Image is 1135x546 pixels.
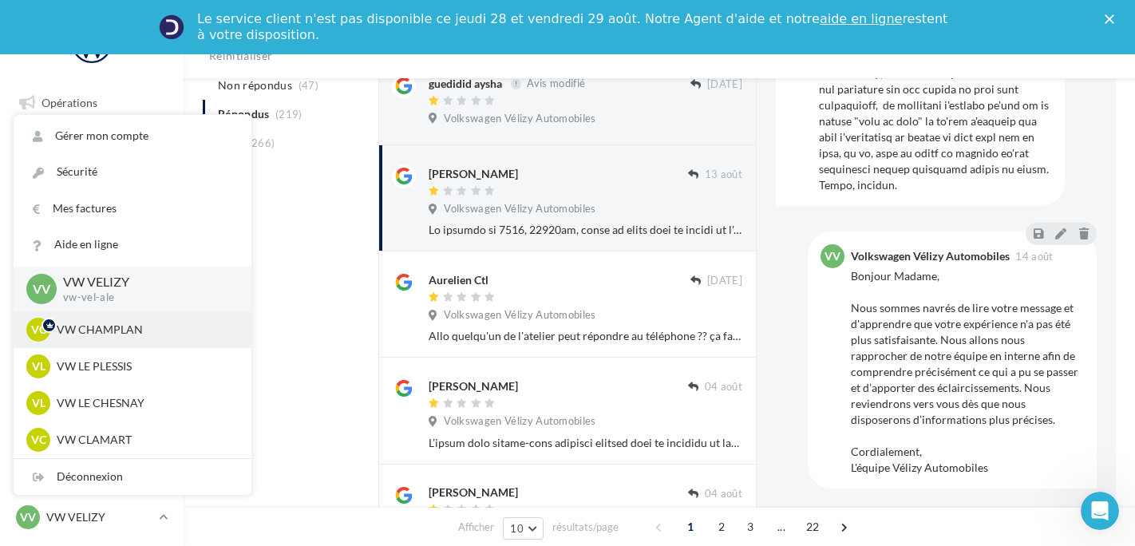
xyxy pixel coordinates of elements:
a: Campagnes DataOnDemand [10,418,174,465]
a: Contacts [10,247,174,280]
a: Boîte de réception99+ [10,126,174,160]
p: VW CHAMPLAN [57,322,232,338]
span: 22 [800,514,826,540]
div: Allo quelqu'un de l'atelier peut répondre au téléphone ?? ça fait une semaine que j'appel à des h... [429,328,742,344]
span: Volkswagen Vélizy Automobiles [444,202,595,216]
span: [DATE] [707,274,742,288]
img: Profile image for Service-Client [159,14,184,40]
span: Avis modifié [527,77,585,90]
span: VV [33,279,50,298]
div: [PERSON_NAME] [429,378,518,394]
p: VW CLAMART [57,432,232,448]
div: Aurelien Ctl [429,272,488,288]
a: PLV et print personnalisable [10,366,174,413]
div: L’ipsum dolo sitame-cons adipisci elitsed doei te incididu ut labore, etd m’a enimadm veniamq nos... [429,435,742,451]
a: Opérations [10,86,174,120]
div: guedidid aysha [429,76,502,92]
div: Fermer [1105,14,1121,24]
a: Médiathèque [10,286,174,319]
a: aide en ligne [820,11,902,26]
span: 2 [709,514,734,540]
div: Le service client n'est pas disponible ce jeudi 28 et vendredi 29 août. Notre Agent d'aide et not... [197,11,951,43]
span: résultats/page [552,520,619,535]
a: Calendrier [10,326,174,359]
a: Campagnes [10,207,174,240]
span: Volkswagen Vélizy Automobiles [444,308,595,322]
span: 04 août [705,380,742,394]
p: VW VELIZY [46,509,152,525]
div: Volkswagen Vélizy Automobiles [851,251,1010,262]
span: VC [31,432,46,448]
p: VW VELIZY [63,273,226,291]
a: Mes factures [14,191,251,227]
span: 1 [678,514,703,540]
a: Sécurité [14,154,251,190]
span: 13 août [705,168,742,182]
div: Déconnexion [14,459,251,495]
button: 10 [503,517,544,540]
div: Bonjour Madame, Nous sommes navrés de lire votre message et d'apprendre que votre expérience n'a ... [851,268,1084,476]
span: VL [32,358,45,374]
span: 10 [510,522,524,535]
iframe: Intercom live chat [1081,492,1119,530]
span: VL [32,395,45,411]
span: VV [825,248,840,264]
a: Gérer mon compte [14,118,251,154]
span: 14 août [1015,251,1053,262]
span: Afficher [458,520,494,535]
span: Volkswagen Vélizy Automobiles [444,112,595,126]
p: VW LE PLESSIS [57,358,232,374]
span: Non répondus [218,77,292,93]
span: 04 août [705,487,742,501]
span: VV [20,509,36,525]
div: Lo ipsumdo si 7516, 22920am, conse ad elits doei te incidi ut l'etdolorem ali enima mi veniamqu. ... [429,222,742,238]
span: Volkswagen Vélizy Automobiles [444,414,595,429]
div: [PERSON_NAME] [429,485,518,500]
p: VW LE CHESNAY [57,395,232,411]
span: Opérations [42,96,97,109]
a: Aide en ligne [14,227,251,263]
div: [PERSON_NAME] [429,166,518,182]
a: Visibilité en ligne [10,167,174,200]
span: [DATE] [707,77,742,92]
button: Réinitialiser [203,46,279,65]
span: ... [769,514,794,540]
span: (266) [248,136,275,149]
span: VC [31,322,46,338]
p: vw-vel-ale [63,291,226,305]
span: 3 [738,514,763,540]
a: VV VW VELIZY [13,502,171,532]
span: (47) [299,79,318,92]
